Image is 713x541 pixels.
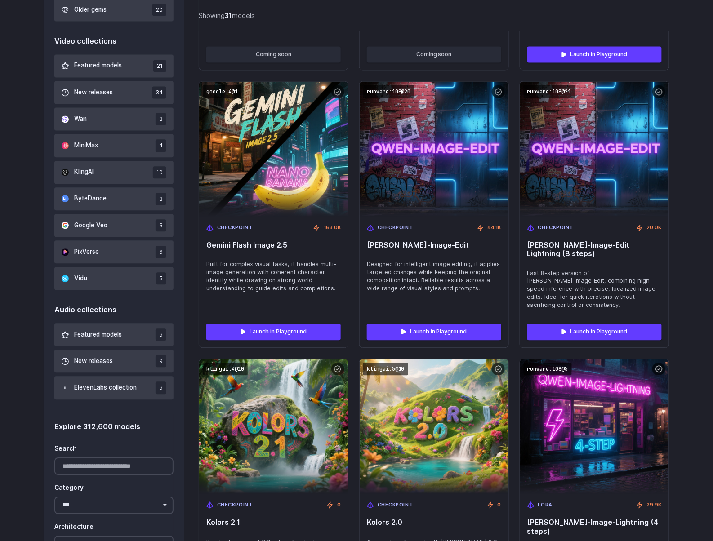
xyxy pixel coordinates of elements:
span: 29.9K [647,501,662,510]
span: LoRA [538,501,553,510]
span: Featured models [74,61,122,71]
button: Coming soon [367,47,501,63]
button: KlingAI 10 [54,161,174,184]
span: 9 [156,355,166,368]
span: 44.1K [488,224,501,232]
span: [PERSON_NAME]‑Image‑Edit Lightning (8 steps) [527,241,662,258]
label: Architecture [54,523,94,532]
span: 163.0K [324,224,341,232]
span: New releases [74,88,113,98]
span: [PERSON_NAME]‑Image‑Edit [367,241,501,250]
span: Older gems [74,5,107,15]
a: Launch in Playground [206,324,341,340]
a: Launch in Playground [527,324,662,340]
span: Checkpoint [378,224,414,232]
span: Built for complex visual tasks, it handles multi-image generation with coherent character identit... [206,261,341,293]
span: 10 [153,167,166,179]
img: Kolors 2.0 [360,359,508,495]
button: ElevenLabs collection 9 [54,377,174,399]
div: Video collections [54,36,174,48]
strong: 31 [225,12,232,20]
button: Wan 3 [54,108,174,131]
button: ByteDance 3 [54,188,174,211]
span: ElevenLabs collection [74,383,137,393]
button: Featured models 9 [54,324,174,346]
span: MiniMax [74,141,98,151]
button: Featured models 21 [54,55,174,78]
img: Gemini Flash Image 2.5 [199,82,348,217]
label: Search [54,444,77,454]
span: 3 [156,113,166,125]
button: Google Veo 3 [54,214,174,237]
span: 20.0K [647,224,662,232]
span: Vidu [74,274,87,284]
span: 34 [152,87,166,99]
img: Kolors 2.1 [199,359,348,495]
a: Launch in Playground [527,47,662,63]
span: 0 [337,501,341,510]
div: Explore 312,600 models [54,421,174,433]
span: 3 [156,193,166,205]
code: runware:108@5 [524,363,572,376]
span: Featured models [74,330,122,340]
button: MiniMax 4 [54,134,174,157]
div: Audio collections [54,305,174,316]
span: Checkpoint [378,501,414,510]
code: runware:108@21 [524,85,575,98]
span: ByteDance [74,194,107,204]
input: Search [54,458,174,475]
span: 6 [156,246,166,258]
span: Kolors 2.0 [367,519,501,527]
img: Qwen‑Image-Lightning (4 steps) [520,359,669,495]
span: 9 [156,382,166,394]
code: klingai:4@10 [203,363,248,376]
a: Launch in Playground [367,324,501,340]
span: Kolors 2.1 [206,519,341,527]
button: Coming soon [206,47,341,63]
code: klingai:5@10 [363,363,408,376]
code: google:4@1 [203,85,241,98]
span: New releases [74,357,113,367]
span: 4 [156,140,166,152]
span: Wan [74,115,87,124]
span: Checkpoint [217,501,253,510]
span: Checkpoint [538,224,574,232]
div: Showing models [199,11,255,21]
span: Designed for intelligent image editing, it applies targeted changes while keeping the original co... [367,261,501,293]
button: PixVerse 6 [54,241,174,264]
img: Qwen‑Image‑Edit [360,82,508,217]
span: 9 [156,329,166,341]
label: Category [54,483,84,493]
button: New releases 34 [54,81,174,104]
span: Google Veo [74,221,107,231]
span: [PERSON_NAME]‑Image-Lightning (4 steps) [527,519,662,536]
span: 3 [156,220,166,232]
span: 20 [152,4,166,16]
button: Vidu 5 [54,267,174,290]
span: KlingAI [74,168,94,177]
button: New releases 9 [54,350,174,373]
span: 5 [156,273,166,285]
span: 0 [498,501,501,510]
span: PixVerse [74,248,99,257]
span: Checkpoint [217,224,253,232]
span: Fast 8-step version of [PERSON_NAME]‑Image‑Edit, combining high-speed inference with precise, loc... [527,270,662,310]
span: Gemini Flash Image 2.5 [206,241,341,250]
select: Category [54,497,174,514]
span: 21 [153,60,166,72]
code: runware:108@20 [363,85,414,98]
img: Qwen‑Image‑Edit Lightning (8 steps) [520,82,669,217]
